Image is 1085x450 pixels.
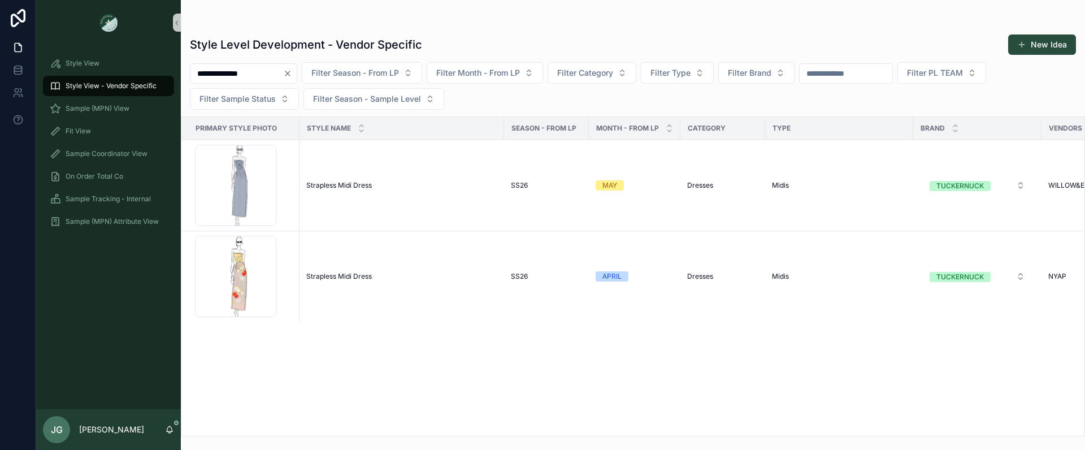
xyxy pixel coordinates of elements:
span: Fit View [66,127,91,136]
span: Dresses [687,181,713,190]
a: Dresses [687,181,758,190]
div: APRIL [602,271,622,282]
span: Brand [921,124,945,133]
span: Style Name [307,124,351,133]
span: Filter Sample Status [199,93,276,105]
span: Month - From LP [596,124,659,133]
span: Dresses [687,272,713,281]
span: Filter Season - From LP [311,67,399,79]
button: Select Button [302,62,422,84]
span: Filter Type [650,67,691,79]
a: On Order Total Co [43,166,174,187]
span: Filter Season - Sample Level [313,93,421,105]
span: Vendors [1049,124,1082,133]
a: Midis [772,181,906,190]
a: Select Button [920,175,1035,196]
span: Season - From LP [511,124,576,133]
span: Filter PL TEAM [907,67,963,79]
button: Select Button [548,62,636,84]
span: JG [51,423,63,436]
a: Fit View [43,121,174,141]
span: Midis [772,272,789,281]
span: Type [772,124,791,133]
span: Style View [66,59,99,68]
button: Select Button [921,266,1034,287]
a: Style View - Vendor Specific [43,76,174,96]
a: Sample (MPN) View [43,98,174,119]
div: scrollable content [36,45,181,246]
a: Style View [43,53,174,73]
span: Strapless Midi Dress [306,181,372,190]
span: Sample (MPN) View [66,104,129,113]
span: Midis [772,181,789,190]
button: New Idea [1008,34,1076,55]
span: Style View - Vendor Specific [66,81,157,90]
span: Filter Category [557,67,613,79]
span: On Order Total Co [66,172,123,181]
div: MAY [602,180,617,191]
a: SS26 [511,272,582,281]
span: SS26 [511,181,528,190]
span: Sample Tracking - Internal [66,194,151,204]
a: Midis [772,272,906,281]
span: Category [688,124,726,133]
a: Sample (MPN) Attribute View [43,211,174,232]
span: Strapless Midi Dress [306,272,372,281]
span: NYAP [1048,272,1066,281]
a: Sample Coordinator View [43,144,174,164]
a: Strapless Midi Dress [306,181,497,190]
a: Select Button [920,266,1035,287]
p: [PERSON_NAME] [79,424,144,435]
button: Select Button [641,62,714,84]
span: Primary Style Photo [196,124,277,133]
a: SS26 [511,181,582,190]
button: Select Button [718,62,795,84]
button: Select Button [303,88,444,110]
a: Strapless Midi Dress [306,272,497,281]
h1: Style Level Development - Vendor Specific [190,37,422,53]
button: Select Button [427,62,543,84]
button: Clear [283,69,297,78]
button: Select Button [921,175,1034,196]
span: Filter Month - From LP [436,67,520,79]
span: Sample Coordinator View [66,149,147,158]
img: App logo [99,14,118,32]
a: Dresses [687,272,758,281]
div: TUCKERNUCK [936,272,984,282]
button: Select Button [190,88,299,110]
span: SS26 [511,272,528,281]
a: MAY [596,180,674,191]
button: Select Button [897,62,986,84]
a: Sample Tracking - Internal [43,189,174,209]
div: TUCKERNUCK [936,181,984,191]
span: Sample (MPN) Attribute View [66,217,159,226]
a: APRIL [596,271,674,282]
span: Filter Brand [728,67,771,79]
